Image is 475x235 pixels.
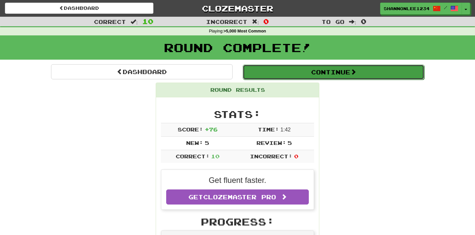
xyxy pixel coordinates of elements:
[51,64,233,79] a: Dashboard
[444,5,447,10] span: /
[163,3,312,14] a: Clozemaster
[166,175,309,186] p: Get fluent faster.
[206,18,247,25] span: Incorrect
[161,216,314,227] h2: Progress:
[186,140,203,146] span: New:
[223,29,266,33] strong: >5,000 Most Common
[211,153,220,159] span: 10
[166,189,309,205] a: GetClozemaster Pro
[349,19,356,25] span: :
[258,126,279,132] span: Time:
[288,140,292,146] span: 5
[252,19,259,25] span: :
[178,126,203,132] span: Score:
[256,140,286,146] span: Review:
[131,19,138,25] span: :
[2,41,473,54] h1: Round Complete!
[205,126,218,132] span: + 76
[161,109,314,120] h2: Stats:
[380,3,462,14] a: ShannonLee1234 /
[5,3,153,14] a: Dashboard
[361,17,366,25] span: 0
[263,17,269,25] span: 0
[280,127,290,132] span: 1 : 42
[156,83,319,97] div: Round Results
[322,18,344,25] span: To go
[243,65,424,80] button: Continue
[203,193,276,201] span: Clozemaster Pro
[250,153,292,159] span: Incorrect:
[205,140,209,146] span: 5
[142,17,153,25] span: 10
[384,6,430,11] span: ShannonLee1234
[94,18,126,25] span: Correct
[176,153,210,159] span: Correct:
[294,153,298,159] span: 0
